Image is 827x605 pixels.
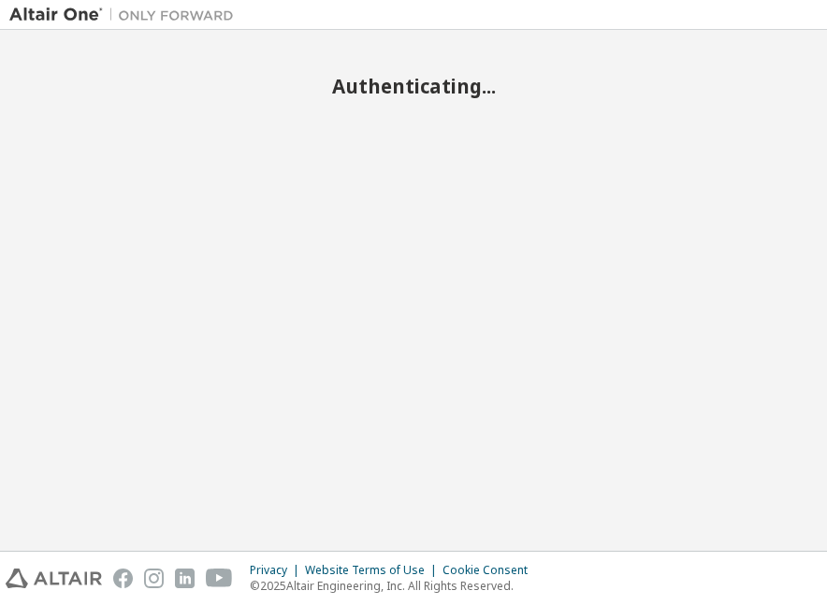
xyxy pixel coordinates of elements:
img: instagram.svg [144,569,164,588]
h2: Authenticating... [9,74,818,98]
img: facebook.svg [113,569,133,588]
img: youtube.svg [206,569,233,588]
div: Privacy [250,563,305,578]
p: © 2025 Altair Engineering, Inc. All Rights Reserved. [250,578,539,594]
div: Cookie Consent [443,563,539,578]
img: linkedin.svg [175,569,195,588]
div: Website Terms of Use [305,563,443,578]
img: Altair One [9,6,243,24]
img: altair_logo.svg [6,569,102,588]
